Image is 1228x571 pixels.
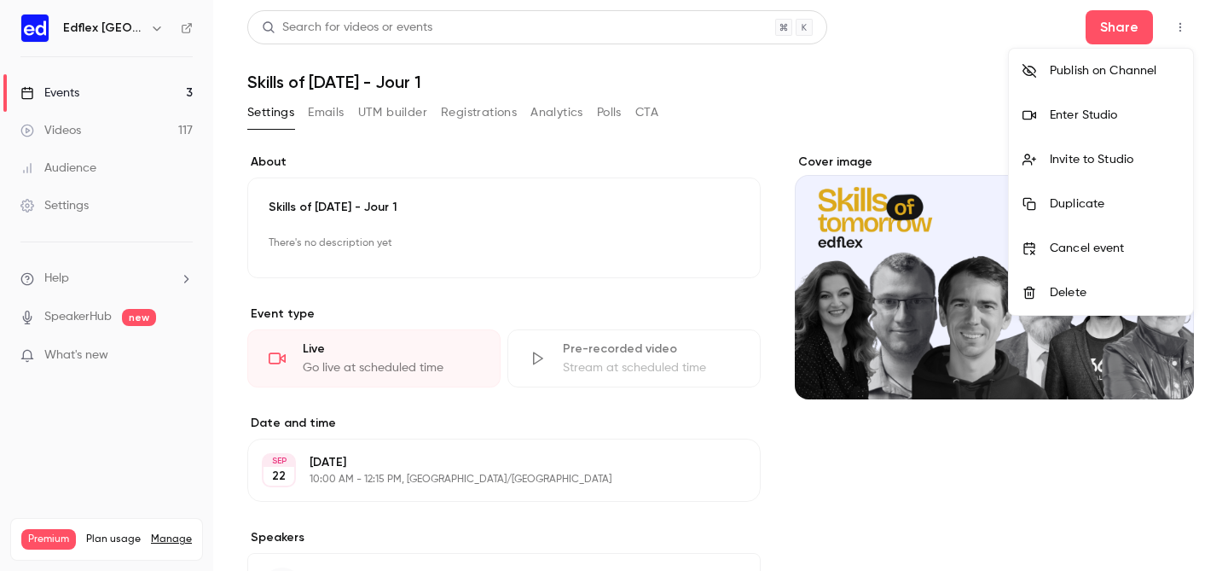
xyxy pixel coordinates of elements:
div: Duplicate [1050,195,1179,213]
div: Cancel event [1050,240,1179,257]
div: Delete [1050,284,1179,301]
div: Publish on Channel [1050,62,1179,79]
div: Enter Studio [1050,107,1179,124]
div: Invite to Studio [1050,151,1179,168]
